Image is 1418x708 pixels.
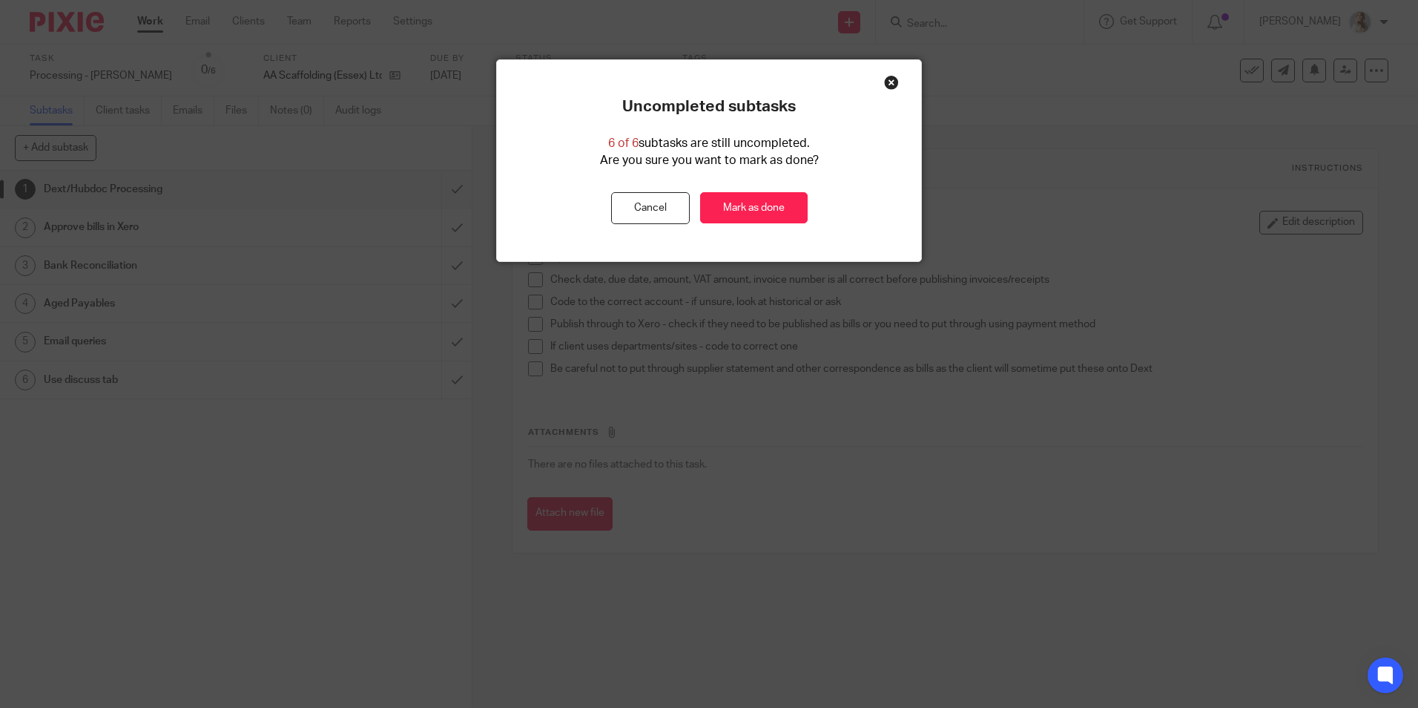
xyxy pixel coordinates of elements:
[600,152,819,169] p: Are you sure you want to mark as done?
[611,192,690,224] button: Cancel
[884,75,899,90] div: Close this dialog window
[700,192,808,224] a: Mark as done
[608,135,810,152] p: subtasks are still uncompleted.
[622,97,796,117] p: Uncompleted subtasks
[608,137,639,149] span: 6 of 6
